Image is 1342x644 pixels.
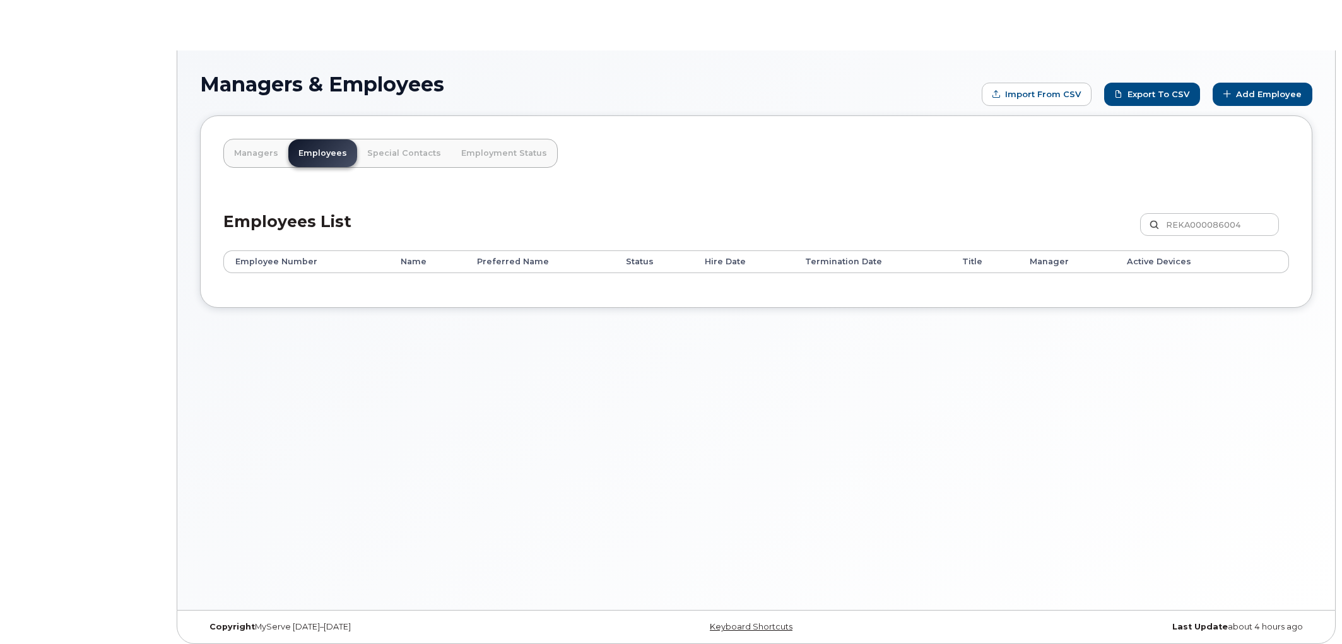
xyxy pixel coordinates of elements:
[209,622,255,631] strong: Copyright
[951,250,1018,273] th: Title
[451,139,557,167] a: Employment Status
[615,250,694,273] th: Status
[982,83,1092,106] form: Import from CSV
[288,139,357,167] a: Employees
[710,622,792,631] a: Keyboard Shortcuts
[1104,83,1200,106] a: Export to CSV
[200,73,975,95] h1: Managers & Employees
[1018,250,1115,273] th: Manager
[941,622,1312,632] div: about 4 hours ago
[389,250,466,273] th: Name
[1172,622,1228,631] strong: Last Update
[466,250,615,273] th: Preferred Name
[1213,83,1312,106] a: Add Employee
[200,622,571,632] div: MyServe [DATE]–[DATE]
[1115,250,1252,273] th: Active Devices
[357,139,451,167] a: Special Contacts
[224,139,288,167] a: Managers
[223,250,389,273] th: Employee Number
[794,250,950,273] th: Termination Date
[693,250,794,273] th: Hire Date
[223,213,351,250] h2: Employees List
